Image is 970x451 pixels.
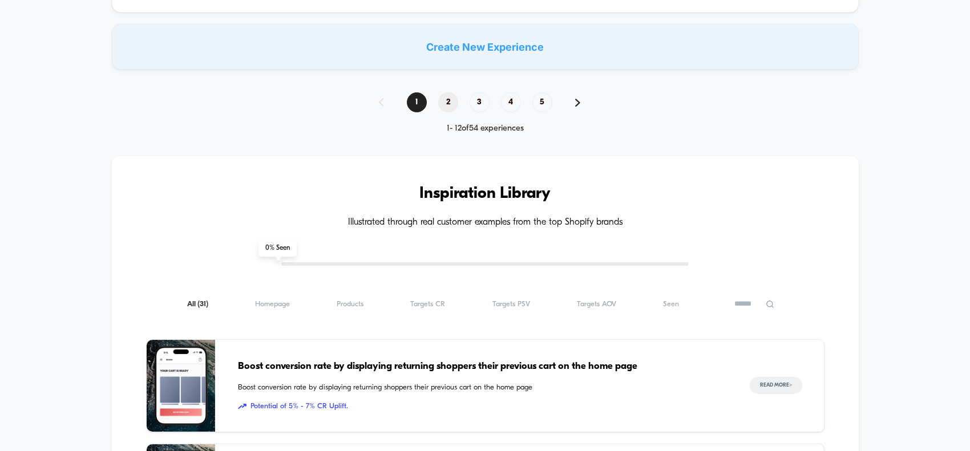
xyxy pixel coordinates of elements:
span: 3 [470,92,490,112]
span: Potential of 5% - 7% CR Uplift. [238,401,727,412]
span: Boost conversion rate by displaying returning shoppers their previous cart on the home page [238,359,727,374]
span: Seen [663,300,679,308]
span: ( 31 ) [197,300,208,308]
span: Targets AOV [577,300,616,308]
button: Read More> [750,377,802,394]
img: Boost conversion rate by displaying returning shoppers their previous cart on the home page [147,340,215,432]
div: Create New Experience [112,24,859,70]
span: Products [337,300,363,308]
span: 4 [501,92,521,112]
div: 1 - 12 of 54 experiences [367,124,603,133]
span: 5 [532,92,552,112]
h3: Inspiration Library [146,185,824,203]
span: Targets CR [410,300,445,308]
img: pagination forward [575,99,580,107]
span: Homepage [255,300,290,308]
span: Targets PSV [492,300,530,308]
span: 2 [438,92,458,112]
span: All [187,300,208,308]
span: 1 [407,92,427,112]
span: Boost conversion rate by displaying returning shoppers their previous cart on the home page [238,382,727,393]
span: 0 % Seen [258,239,297,257]
h4: Illustrated through real customer examples from the top Shopify brands [146,217,824,228]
